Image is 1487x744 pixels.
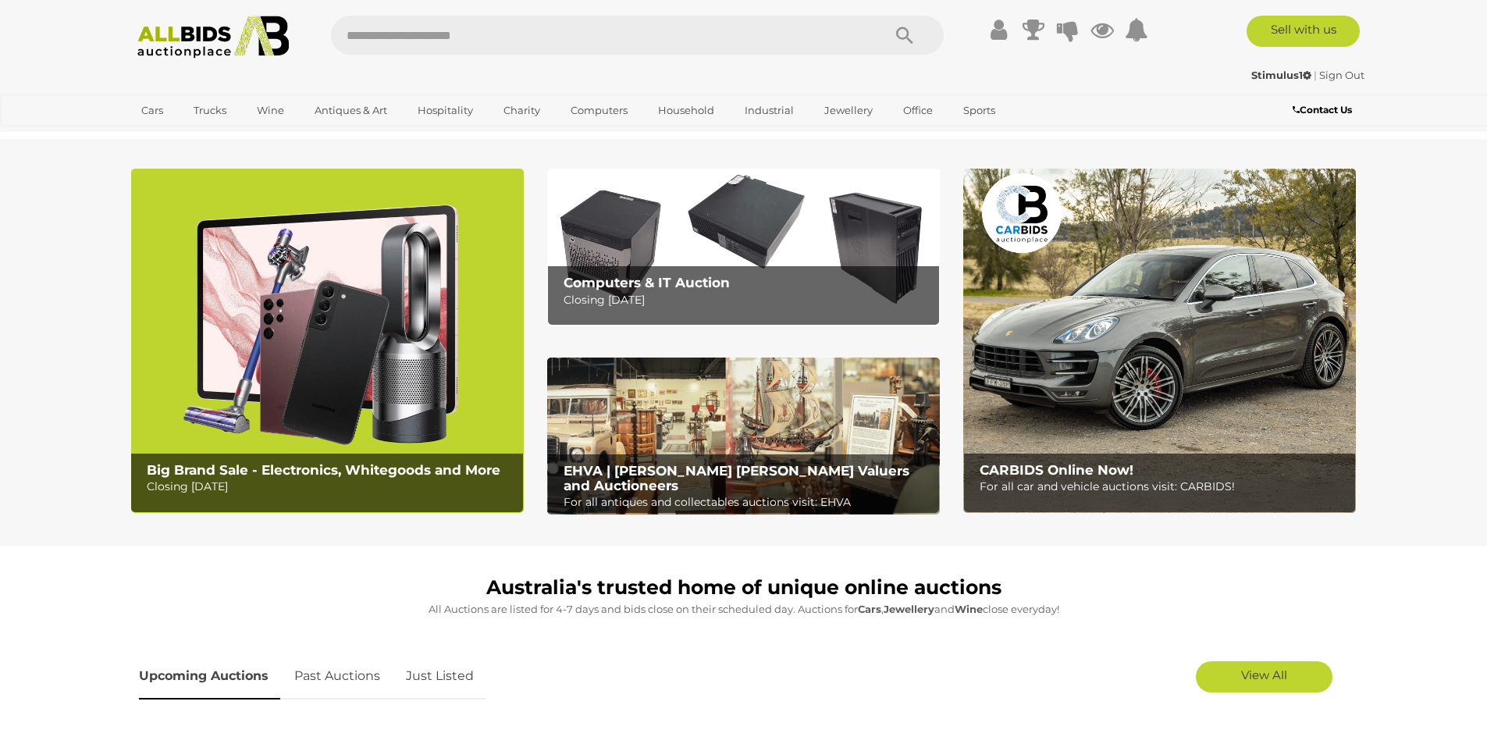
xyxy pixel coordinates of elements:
a: Charity [493,98,550,123]
strong: Wine [955,603,983,615]
a: Upcoming Auctions [139,653,280,700]
img: Computers & IT Auction [547,169,940,326]
b: EHVA | [PERSON_NAME] [PERSON_NAME] Valuers and Auctioneers [564,463,909,493]
a: Computers [560,98,638,123]
a: Jewellery [814,98,883,123]
a: Office [893,98,943,123]
b: Big Brand Sale - Electronics, Whitegoods and More [147,462,500,478]
a: Sports [953,98,1005,123]
p: For all car and vehicle auctions visit: CARBIDS! [980,477,1347,497]
a: CARBIDS Online Now! CARBIDS Online Now! For all car and vehicle auctions visit: CARBIDS! [963,169,1356,513]
a: Computers & IT Auction Computers & IT Auction Closing [DATE] [547,169,940,326]
a: Wine [247,98,294,123]
a: EHVA | Evans Hastings Valuers and Auctioneers EHVA | [PERSON_NAME] [PERSON_NAME] Valuers and Auct... [547,358,940,515]
a: View All [1196,661,1332,692]
p: For all antiques and collectables auctions visit: EHVA [564,493,931,512]
p: Closing [DATE] [564,290,931,310]
a: Stimulus1 [1251,69,1314,81]
a: Big Brand Sale - Electronics, Whitegoods and More Big Brand Sale - Electronics, Whitegoods and Mo... [131,169,524,513]
a: Industrial [735,98,804,123]
a: Sign Out [1319,69,1364,81]
img: CARBIDS Online Now! [963,169,1356,513]
b: CARBIDS Online Now! [980,462,1133,478]
a: Contact Us [1293,101,1356,119]
strong: Jewellery [884,603,934,615]
a: Sell with us [1247,16,1360,47]
img: Big Brand Sale - Electronics, Whitegoods and More [131,169,524,513]
img: Allbids.com.au [129,16,298,59]
img: EHVA | Evans Hastings Valuers and Auctioneers [547,358,940,515]
a: Hospitality [407,98,483,123]
a: Cars [131,98,173,123]
strong: Cars [858,603,881,615]
a: Household [648,98,724,123]
a: [GEOGRAPHIC_DATA] [131,123,262,149]
b: Contact Us [1293,104,1352,116]
span: View All [1241,667,1287,682]
span: | [1314,69,1317,81]
a: Antiques & Art [304,98,397,123]
a: Just Listed [394,653,486,700]
b: Computers & IT Auction [564,275,730,290]
button: Search [866,16,944,55]
a: Trucks [183,98,237,123]
a: Past Auctions [283,653,392,700]
strong: Stimulus1 [1251,69,1311,81]
h1: Australia's trusted home of unique online auctions [139,577,1349,599]
p: All Auctions are listed for 4-7 days and bids close on their scheduled day. Auctions for , and cl... [139,600,1349,618]
p: Closing [DATE] [147,477,514,497]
